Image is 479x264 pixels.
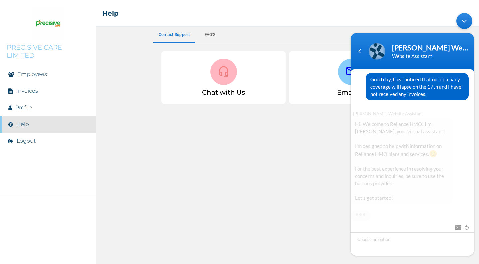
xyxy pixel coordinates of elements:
h2: Help [102,9,119,17]
p: PRECISIVE CARE LIMITED [7,43,89,59]
iframe: SalesIQ Chatwindow [347,10,477,259]
a: Invoices [16,88,38,94]
img: Company [31,7,65,40]
div: basic tabs example [153,27,421,43]
a: Help [16,121,29,127]
img: RelianceHMO's Logo [7,247,89,257]
a: Employees [17,71,47,77]
a: Profile [15,104,32,111]
button: Faq's [195,27,225,43]
div: Email us [289,51,413,104]
button: Logout [17,138,36,144]
button: Contact support [153,27,195,43]
div: Chat with Us [161,51,286,104]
